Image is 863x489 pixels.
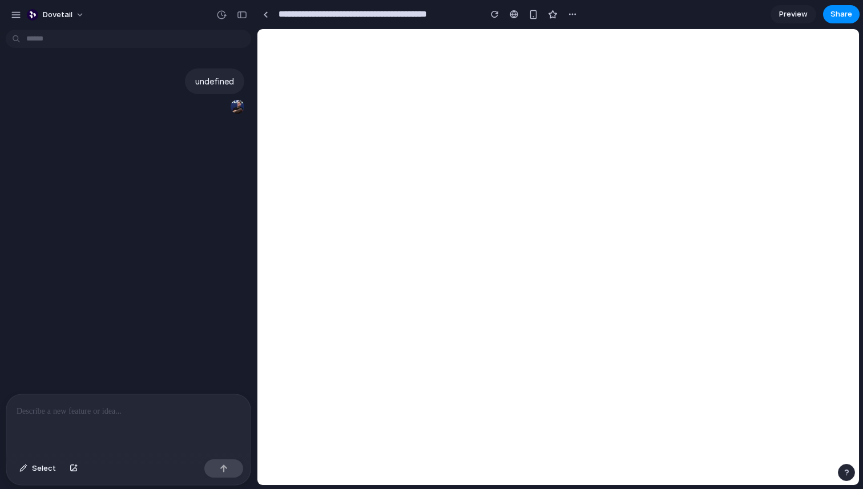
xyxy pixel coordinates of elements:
button: dovetail [22,6,90,24]
span: dovetail [43,9,72,21]
a: Preview [771,5,816,23]
span: Share [830,9,852,20]
button: Select [14,459,62,478]
span: Preview [779,9,808,20]
button: Share [823,5,860,23]
p: undefined [195,75,234,87]
span: Select [32,463,56,474]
